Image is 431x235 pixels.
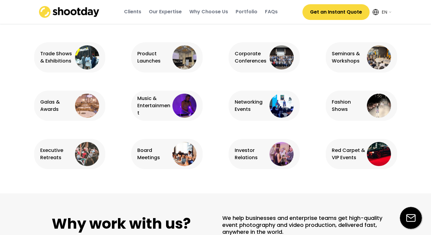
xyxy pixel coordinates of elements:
[235,147,268,161] div: Investor Relations
[39,6,100,18] img: shootday_logo.png
[75,45,99,69] img: exhibition%402x.png
[75,142,99,166] img: prewedding-circle%403x.webp
[302,4,370,20] button: Get an Instant Quote
[235,50,268,65] div: Corporate Conferences
[367,94,391,118] img: fashion%20event%403x.webp
[236,8,257,15] div: Portfolio
[137,50,171,65] div: Product Launches
[235,98,268,113] div: Networking Events
[269,94,294,118] img: networking%20event%402x.png
[332,98,365,113] div: Fashion Shows
[75,94,99,118] img: gala%20event%403x.webp
[332,50,365,65] div: Seminars & Workshops
[367,142,391,166] img: VIP%20event%403x.webp
[265,8,278,15] div: FAQs
[172,142,197,166] img: board%20meeting%403x.webp
[367,45,391,69] img: seminars%403x.webp
[124,8,141,15] div: Clients
[400,207,422,229] img: email-icon%20%281%29.svg
[269,45,294,69] img: corporate%20conference%403x.webp
[149,8,182,15] div: Our Expertise
[172,45,197,69] img: product%20launches%403x.webp
[332,147,365,161] div: Red Carpet & VIP Events
[40,147,74,161] div: Executive Retreats
[137,95,171,117] div: Music & Entertainment
[40,50,74,65] div: Trade Shows & Exhibitions
[34,214,209,233] h1: Why work with us?
[189,8,228,15] div: Why Choose Us
[373,9,379,15] img: Icon%20feather-globe%20%281%29.svg
[137,147,171,161] div: Board Meetings
[40,98,74,113] div: Galas & Awards
[172,94,197,118] img: entertainment%403x.webp
[269,142,294,166] img: investor%20relations%403x.webp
